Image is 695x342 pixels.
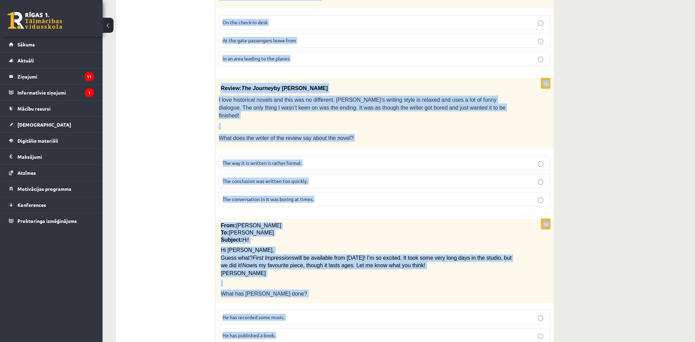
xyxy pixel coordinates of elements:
[85,88,94,97] i: 1
[221,255,253,261] span: Guess what?
[538,161,543,167] input: The way it is written is rather formal.
[17,105,51,112] span: Mācību resursi
[241,85,274,91] span: The Journey
[223,178,308,184] span: The conclusion was written too quickly.
[538,57,543,62] input: In an area leading to the planes
[538,20,543,26] input: On the check-in desk
[9,213,94,229] a: Proktoringa izmēģinājums
[219,97,505,118] span: I love historical novels and this was no different. [PERSON_NAME]’s writing style is relaxed and ...
[9,181,94,197] a: Motivācijas programma
[253,262,425,268] span: is my favourite piece, though it lasts ages. Let me know what you think!
[221,291,307,297] span: What has [PERSON_NAME] done?
[9,117,94,132] a: [DEMOGRAPHIC_DATA]
[9,53,94,68] a: Aktuāli
[221,247,274,253] span: Hi [PERSON_NAME],
[9,85,94,100] a: Informatīvie ziņojumi1
[223,196,313,202] span: The conversation in it was boring at times.
[221,270,266,276] span: [PERSON_NAME]
[17,138,58,144] span: Digitālie materiāli
[242,237,249,243] span: Hi!
[9,197,94,213] a: Konferences
[223,37,296,43] span: At the gate passengers leave from
[223,160,302,166] span: The way it is written is rather formal.
[236,223,281,228] span: [PERSON_NAME]
[253,255,294,261] span: First Impressions
[538,39,543,44] input: At the gate passengers leave from
[17,57,34,63] span: Aktuāli
[242,262,253,268] span: Now
[229,230,274,236] span: [PERSON_NAME]
[17,149,94,165] legend: Maksājumi
[541,218,550,229] p: 1p
[17,170,36,176] span: Atzīmes
[221,223,236,228] span: From:
[17,202,46,208] span: Konferences
[538,179,543,185] input: The conclusion was written too quickly.
[9,37,94,52] a: Sākums
[9,165,94,181] a: Atzīmes
[221,237,242,243] span: Subject:
[9,101,94,116] a: Mācību resursi
[223,314,285,320] span: He has recorded some music.
[17,69,94,84] legend: Ziņojumi
[223,19,268,25] span: On the check-in desk
[84,72,94,81] i: 11
[221,255,512,268] span: will be available from [DATE]! I’m so excited. It took some very long days in the studio, but we ...
[9,133,94,148] a: Digitālie materiāli
[219,135,353,141] span: What does the writer of the review say about the novel?
[17,41,35,47] span: Sākums
[223,55,290,61] span: In an area leading to the planes
[221,85,241,91] span: Review:
[221,230,229,236] span: To:
[17,85,94,100] legend: Informatīvie ziņojumi
[8,12,62,29] a: Rīgas 1. Tālmācības vidusskola
[538,315,543,321] input: He has recorded some music.
[17,218,77,224] span: Proktoringa izmēģinājums
[17,186,71,192] span: Motivācijas programma
[274,85,328,91] span: by [PERSON_NAME]
[538,197,543,203] input: The conversation in it was boring at times.
[541,78,550,89] p: 1p
[223,332,275,338] span: He has published a book.
[17,122,71,128] span: [DEMOGRAPHIC_DATA]
[538,333,543,339] input: He has published a book.
[9,149,94,165] a: Maksājumi
[9,69,94,84] a: Ziņojumi11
